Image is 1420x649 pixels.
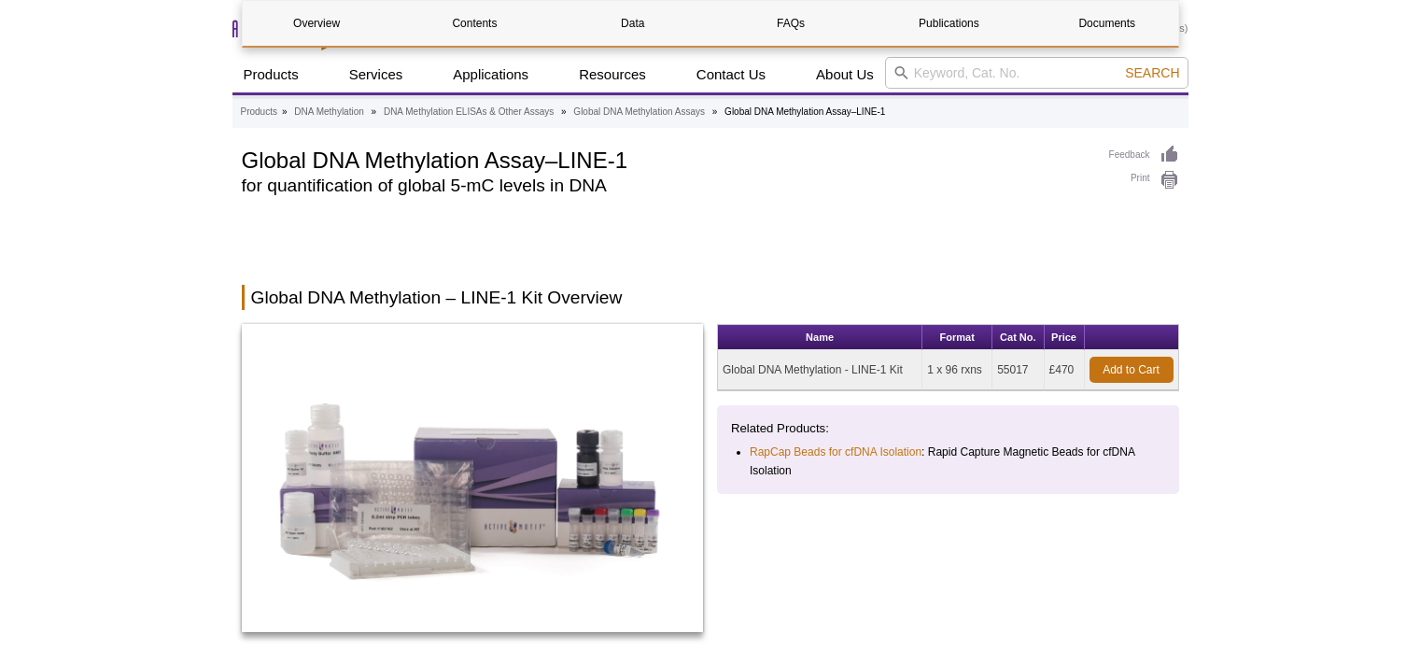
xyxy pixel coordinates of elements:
[242,285,1179,310] h2: Global DNA Methylation – LINE-1 Kit Overview
[992,350,1044,390] td: 55017
[724,106,885,117] li: Global DNA Methylation Assay–LINE-1
[561,106,567,117] li: »
[750,443,921,461] a: RapCap Beads for cfDNA Isolation
[338,57,415,92] a: Services
[922,350,992,390] td: 1 x 96 rxns
[282,106,288,117] li: »
[750,443,1148,480] li: : Rapid Capture Magnetic Beads for cfDNA Isolation
[243,1,391,46] a: Overview
[875,1,1023,46] a: Publications
[242,145,1090,173] h1: Global DNA Methylation Assay–LINE-1
[1090,357,1174,383] a: Add to Cart
[1109,170,1179,190] a: Print
[1045,350,1085,390] td: £470
[712,106,718,117] li: »
[718,325,922,350] th: Name
[242,177,1090,194] h2: for quantification of global 5-mC levels in DNA
[558,1,707,46] a: Data
[372,106,377,117] li: »
[401,1,549,46] a: Contents
[442,57,540,92] a: Applications
[232,57,310,92] a: Products
[1045,325,1085,350] th: Price
[1033,1,1181,46] a: Documents
[241,104,277,120] a: Products
[242,324,704,638] a: Global DNA Methylation Assay–LINE-1 Kit
[568,57,657,92] a: Resources
[716,1,865,46] a: FAQs
[922,325,992,350] th: Format
[384,104,554,120] a: DNA Methylation ELISAs & Other Assays
[573,104,705,120] a: Global DNA Methylation Assays
[805,57,885,92] a: About Us
[885,57,1188,89] input: Keyword, Cat. No.
[294,104,363,120] a: DNA Methylation
[1119,64,1185,81] button: Search
[731,419,1165,438] p: Related Products:
[718,350,922,390] td: Global DNA Methylation - LINE-1 Kit
[685,57,777,92] a: Contact Us
[1109,145,1179,165] a: Feedback
[992,325,1044,350] th: Cat No.
[242,324,704,632] img: Global DNA Methylation Assay–LINE-1 Kit
[1125,65,1179,80] span: Search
